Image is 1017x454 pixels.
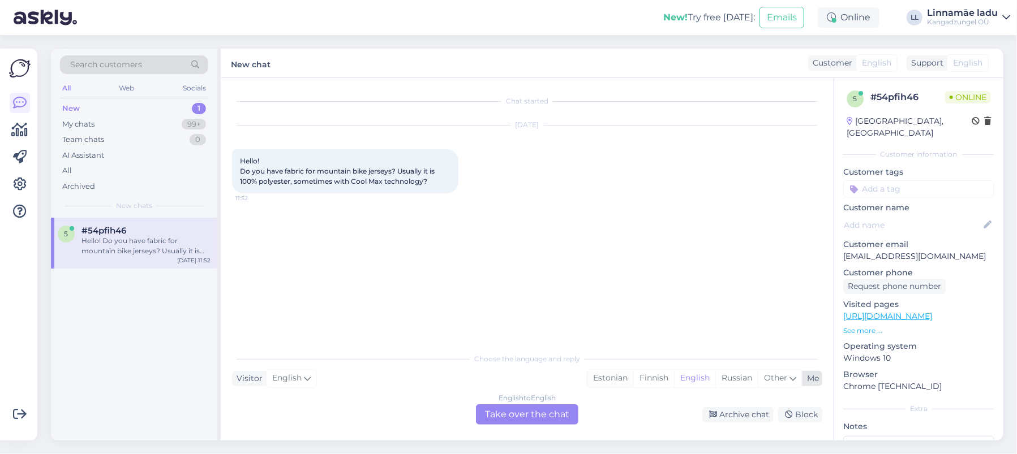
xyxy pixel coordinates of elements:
[240,157,436,185] span: Hello! Do you have fabric for mountain bike jerseys? Usually it is 100% polyester, sometimes with...
[843,166,994,178] p: Customer tags
[181,81,208,96] div: Socials
[843,250,994,262] p: [EMAIL_ADDRESS][DOMAIN_NAME]
[843,267,994,279] p: Customer phone
[62,150,104,161] div: AI Assistant
[65,230,68,238] span: 5
[476,404,578,425] div: Take over the chat
[81,236,211,256] div: Hello! Do you have fabric for mountain bike jerseys? Usually it is 100% polyester, sometimes with...
[843,311,932,321] a: [URL][DOMAIN_NAME]
[843,352,994,364] p: Windows 10
[192,103,206,114] div: 1
[70,59,142,71] span: Search customers
[587,370,633,387] div: Estonian
[633,370,674,387] div: Finnish
[62,134,104,145] div: Team chats
[843,421,994,433] p: Notes
[843,340,994,352] p: Operating system
[190,134,206,145] div: 0
[62,181,95,192] div: Archived
[907,57,943,69] div: Support
[853,94,857,103] span: 5
[808,57,852,69] div: Customer
[945,91,991,103] span: Online
[62,165,72,176] div: All
[235,194,278,202] span: 11:52
[231,55,271,71] label: New chat
[232,96,822,106] div: Chat started
[499,393,556,403] div: English to English
[663,12,688,23] b: New!
[803,373,819,384] div: Me
[907,10,922,25] div: LL
[232,354,822,364] div: Choose the language and reply
[843,381,994,392] p: Chrome [TECHNICAL_ID]
[702,407,774,422] div: Archive chat
[182,119,206,130] div: 99+
[927,8,998,18] div: Linnamäe ladu
[62,119,95,130] div: My chats
[870,90,945,104] div: # 54pfih46
[715,370,758,387] div: Russian
[81,226,126,236] span: #54pfih46
[778,407,822,422] div: Block
[927,18,998,27] div: Kangadzungel OÜ
[62,103,80,114] div: New
[116,201,152,211] span: New chats
[232,373,263,384] div: Visitor
[177,256,211,265] div: [DATE] 11:52
[843,299,994,310] p: Visited pages
[60,81,73,96] div: All
[953,57,982,69] span: English
[117,81,137,96] div: Web
[844,219,981,231] input: Add name
[927,8,1010,27] a: Linnamäe laduKangadzungel OÜ
[843,239,994,250] p: Customer email
[663,11,755,24] div: Try free [DATE]:
[843,326,994,336] p: See more ...
[9,58,31,79] img: Askly Logo
[843,404,994,414] div: Extra
[843,180,994,197] input: Add a tag
[862,57,891,69] span: English
[674,370,715,387] div: English
[759,7,804,28] button: Emails
[232,120,822,130] div: [DATE]
[847,115,972,139] div: [GEOGRAPHIC_DATA], [GEOGRAPHIC_DATA]
[764,373,787,383] span: Other
[843,369,994,381] p: Browser
[843,202,994,214] p: Customer name
[843,149,994,159] div: Customer information
[818,7,879,28] div: Online
[272,372,302,384] span: English
[843,279,946,294] div: Request phone number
